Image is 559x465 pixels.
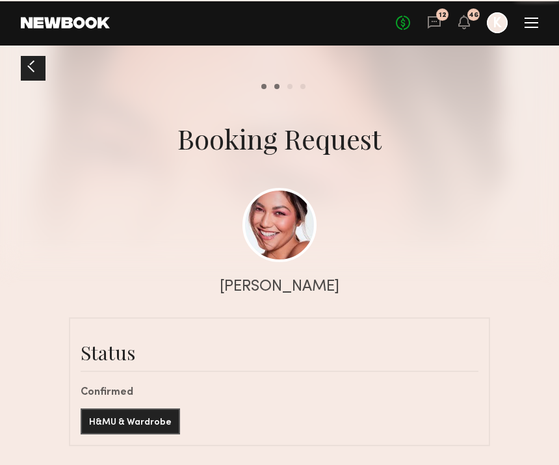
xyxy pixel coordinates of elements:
button: H&MU & Wardrobe [81,408,180,434]
div: [PERSON_NAME] [220,280,339,295]
div: Booking Request [177,120,382,157]
div: 46 [469,12,478,19]
div: Confirmed [81,388,478,398]
div: Status [81,339,478,365]
a: K [487,12,508,33]
a: 12 [427,15,441,31]
div: 12 [439,12,447,19]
